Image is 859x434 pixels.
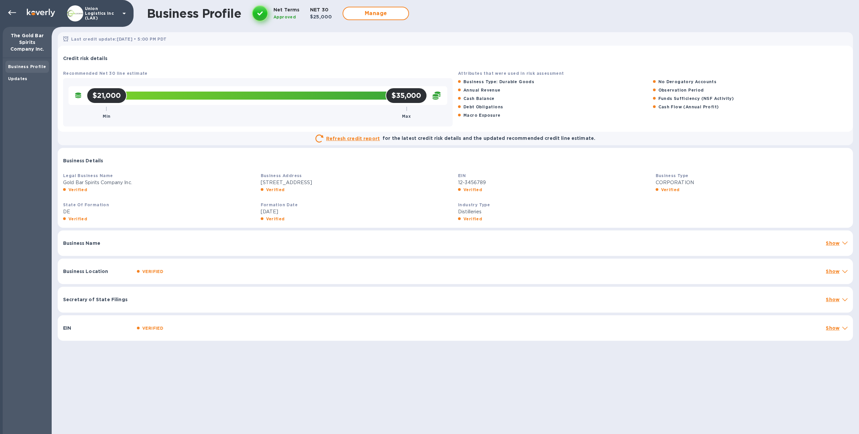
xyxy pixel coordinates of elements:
p: Credit risk details [63,55,132,62]
b: Formation Date [261,202,298,207]
b: Annual Revenue [463,88,501,93]
b: Min [103,114,110,119]
p: Business Details [63,157,132,164]
p: Distilleries [458,208,650,215]
div: Secretary of State FilingsShow [58,287,853,312]
u: Refresh credit report [326,136,380,141]
p: Show [826,296,840,303]
b: Verified [463,187,482,192]
p: The Gold Bar Spirits Company Inc. [8,32,46,52]
b: Verified [68,216,87,221]
b: NET 30 [310,7,329,12]
p: [DATE] [261,208,453,215]
b: Recommended Net 30 line estimate [63,71,148,76]
b: Business Type: Durable Goods [463,79,534,84]
b: Business Type [656,173,689,178]
b: Cash Flow (Annual Profit) [658,104,719,109]
b: State Of Formation [63,202,109,207]
b: VERIFIED [142,269,163,274]
p: Show [826,240,840,247]
h2: $21,000 [93,91,121,100]
p: [STREET_ADDRESS] [261,179,453,186]
b: Industry Type [458,202,490,207]
b: VERIFIED [142,326,163,331]
b: Business Profile [8,64,46,69]
p: Union Logistics Inc (LAX) [85,6,118,20]
button: Manage [343,7,409,20]
b: Last credit update: [DATE] • 5:00 PM PDT [71,37,167,42]
b: Debt Obligations [463,104,503,109]
div: Business Details [58,148,853,169]
b: Funds Sufficiency (NSF Activity) [658,96,734,101]
b: Macro Exposure [463,113,501,118]
p: 12-3456789 [458,179,650,186]
img: Logo [27,9,55,17]
b: Business Address [261,173,302,178]
div: Credit risk details [58,46,853,67]
p: Show [826,325,840,331]
div: Business LocationVERIFIEDShow [58,259,853,284]
b: $25,000 [310,14,332,19]
p: Business Name [63,240,132,247]
b: No Derogatory Accounts [658,79,717,84]
b: Verified [68,187,87,192]
b: Verified [266,216,285,221]
b: Verified [661,187,680,192]
p: Business Location [63,268,132,275]
b: Attributes that were used in risk assessment [458,71,564,76]
b: EIN [458,173,466,178]
b: Legal Business Name [63,173,113,178]
p: EIN [63,325,132,331]
b: Net Terms [273,7,299,12]
p: Gold Bar Spirits Company Inc. [63,179,255,186]
h2: $35,000 [392,91,421,100]
p: CORPORATION [656,179,848,186]
b: Approved [273,14,296,19]
h1: Business Profile [147,6,241,20]
b: for the latest credit risk details and the updated recommended credit line estimate. [383,135,595,141]
p: DE [63,208,255,215]
p: Show [826,268,840,275]
b: Max [402,114,411,119]
p: Secretary of State Filings [63,296,132,303]
div: Business NameShow [58,230,853,256]
b: Cash Balance [463,96,495,101]
b: Verified [463,216,482,221]
div: EINVERIFIEDShow [58,315,853,341]
b: Updates [8,76,28,81]
b: Observation Period [658,88,704,93]
span: Manage [349,9,403,17]
b: Verified [266,187,285,192]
